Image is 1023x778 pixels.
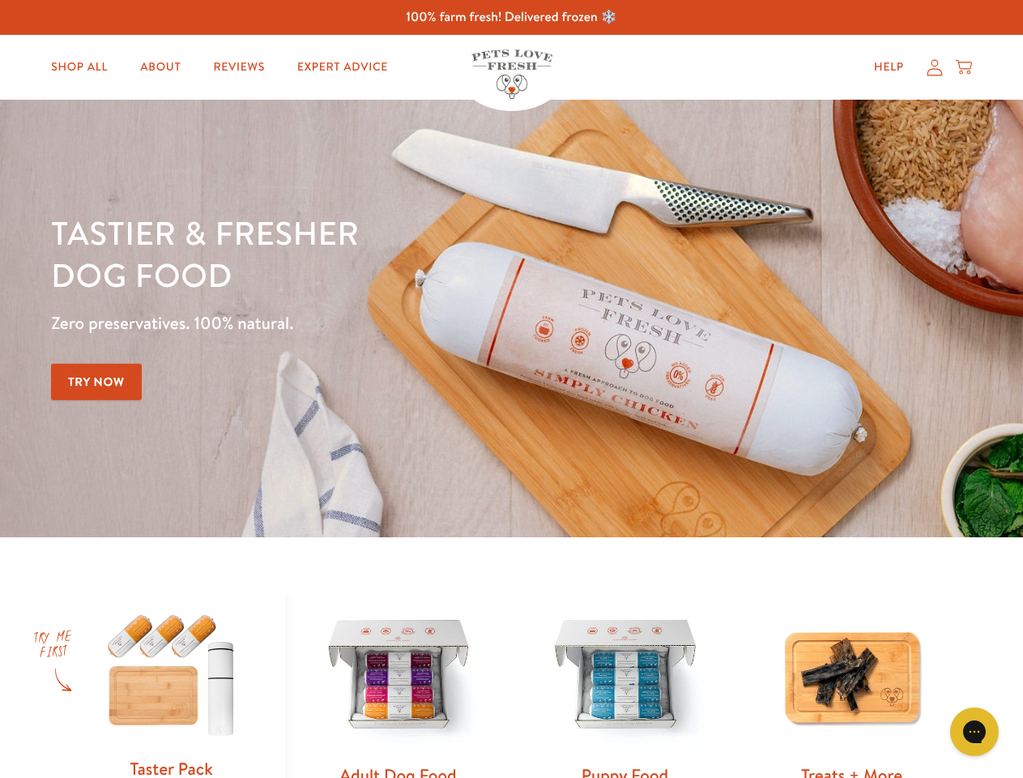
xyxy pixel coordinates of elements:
[51,364,142,400] a: Try Now
[51,309,665,338] p: Zero preservatives. 100% natural.
[51,212,665,296] h1: Tastier & fresher dog food
[471,49,552,99] img: Pets Love Fresh
[200,51,277,83] a: Reviews
[38,51,121,83] a: Shop All
[284,51,401,83] a: Expert Advice
[127,51,194,83] a: About
[942,702,1007,762] iframe: Gorgias live chat messenger
[861,51,917,83] a: Help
